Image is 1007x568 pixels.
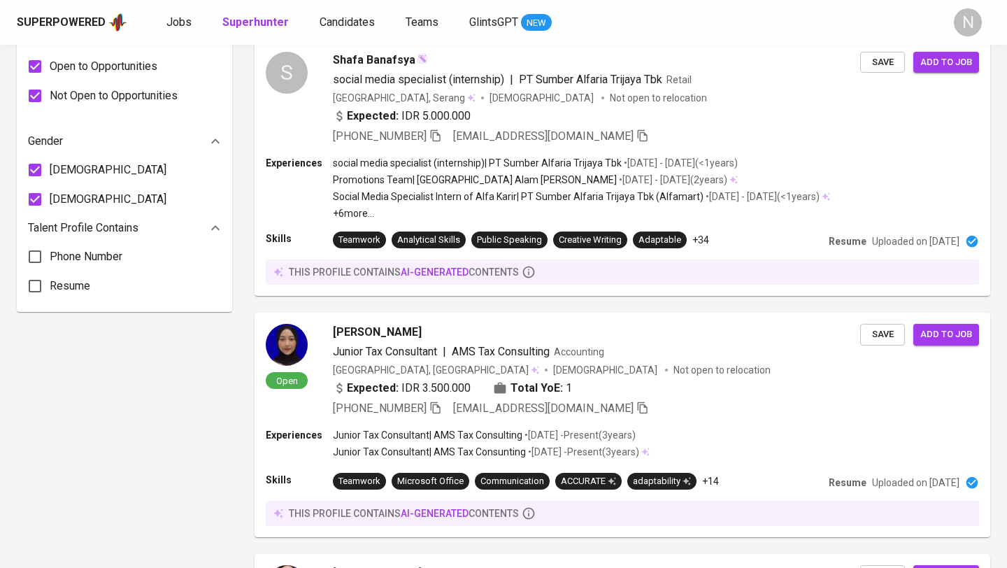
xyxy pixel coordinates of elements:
img: magic_wand.svg [417,53,428,64]
span: [PERSON_NAME] [333,324,422,341]
p: • [DATE] - [DATE] ( 2 years ) [617,173,727,187]
button: Add to job [913,324,979,346]
p: +6 more ... [333,206,830,220]
span: Accounting [554,346,604,357]
a: Jobs [166,14,194,31]
p: Social Media Specialist Intern of Alfa Karir | PT Sumber Alfaria Trijaya Tbk (Alfamart) [333,190,704,204]
div: IDR 5.000.000 [333,108,471,125]
span: [DEMOGRAPHIC_DATA] [50,162,166,178]
p: • [DATE] - [DATE] ( <1 years ) [704,190,820,204]
span: Jobs [166,15,192,29]
span: social media specialist (internship) [333,73,504,86]
p: +14 [702,474,719,488]
div: Analytical Skills [397,234,460,247]
p: Uploaded on [DATE] [872,234,959,248]
button: Save [860,324,905,346]
div: Gender [28,127,221,155]
b: Expected: [347,380,399,397]
span: PT Sumber Alfaria Trijaya Tbk [519,73,662,86]
div: Communication [480,475,544,488]
button: Save [860,52,905,73]
span: | [510,71,513,88]
div: Talent Profile Contains [28,214,221,242]
span: Not Open to Opportunities [50,87,178,104]
a: GlintsGPT NEW [469,14,552,31]
span: [EMAIL_ADDRESS][DOMAIN_NAME] [453,402,634,415]
p: • [DATE] - [DATE] ( <1 years ) [622,156,738,170]
button: Add to job [913,52,979,73]
div: Microsoft Office [397,475,464,488]
p: Junior Tax Consultant | AMS Tax Consulting [333,428,522,442]
p: social media specialist (internship) | PT Sumber Alfaria Trijaya Tbk [333,156,622,170]
span: AI-generated [401,508,469,519]
p: Skills [266,232,333,246]
span: [DEMOGRAPHIC_DATA] [490,91,596,105]
div: Teamwork [338,234,380,247]
span: [PHONE_NUMBER] [333,402,427,415]
div: N [954,8,982,36]
a: Candidates [320,14,378,31]
a: Teams [406,14,441,31]
div: Adaptable [638,234,681,247]
div: S [266,52,308,94]
b: Total YoE: [510,380,563,397]
p: Experiences [266,156,333,170]
p: this profile contains contents [289,265,519,279]
span: Candidates [320,15,375,29]
span: [DEMOGRAPHIC_DATA] [50,191,166,208]
span: Shafa Banafsya [333,52,415,69]
p: Gender [28,133,63,150]
span: [PHONE_NUMBER] [333,129,427,143]
div: ACCURATE [561,475,616,488]
b: Superhunter [222,15,289,29]
span: Retail [666,74,692,85]
span: [EMAIL_ADDRESS][DOMAIN_NAME] [453,129,634,143]
div: Public Speaking [477,234,542,247]
p: +34 [692,233,709,247]
a: Superpoweredapp logo [17,12,127,33]
div: adaptability [633,475,691,488]
a: Open[PERSON_NAME]Junior Tax Consultant|AMS Tax ConsultingAccounting[GEOGRAPHIC_DATA], [GEOGRAPHIC... [255,313,990,537]
span: Resume [50,278,90,294]
span: AMS Tax Consulting [452,345,550,358]
span: Save [867,55,898,71]
p: Not open to relocation [610,91,707,105]
span: Add to job [920,327,972,343]
div: IDR 3.500.000 [333,380,471,397]
span: GlintsGPT [469,15,518,29]
p: • [DATE] - Present ( 3 years ) [522,428,636,442]
div: Superpowered [17,15,106,31]
span: NEW [521,16,552,30]
p: • [DATE] - Present ( 3 years ) [526,445,639,459]
p: Uploaded on [DATE] [872,476,959,490]
span: | [443,343,446,360]
span: Phone Number [50,248,122,265]
b: Expected: [347,108,399,125]
p: Resume [829,476,866,490]
div: Teamwork [338,475,380,488]
p: Resume [829,234,866,248]
p: Talent Profile Contains [28,220,138,236]
img: app logo [108,12,127,33]
p: Junior Tax Consultant | AMS Tax Consunting [333,445,526,459]
p: Promotions Team | [GEOGRAPHIC_DATA] Alam [PERSON_NAME] [333,173,617,187]
span: Add to job [920,55,972,71]
span: Junior Tax Consultant [333,345,437,358]
span: Save [867,327,898,343]
div: [GEOGRAPHIC_DATA], [GEOGRAPHIC_DATA] [333,363,539,377]
span: Open to Opportunities [50,58,157,75]
p: this profile contains contents [289,506,519,520]
a: SShafa Banafsyasocial media specialist (internship)|PT Sumber Alfaria Trijaya TbkRetail[GEOGRAPHI... [255,41,990,296]
div: [GEOGRAPHIC_DATA], Serang [333,91,476,105]
span: Teams [406,15,438,29]
span: 1 [566,380,572,397]
p: Not open to relocation [673,363,771,377]
span: AI-generated [401,267,469,278]
span: Open [271,375,303,387]
p: Experiences [266,428,333,442]
p: Skills [266,473,333,487]
div: Creative Writing [559,234,622,247]
span: [DEMOGRAPHIC_DATA] [553,363,659,377]
a: Superhunter [222,14,292,31]
img: 41b157da911a74f509bbc6d1de3a4d73.jpeg [266,324,308,366]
